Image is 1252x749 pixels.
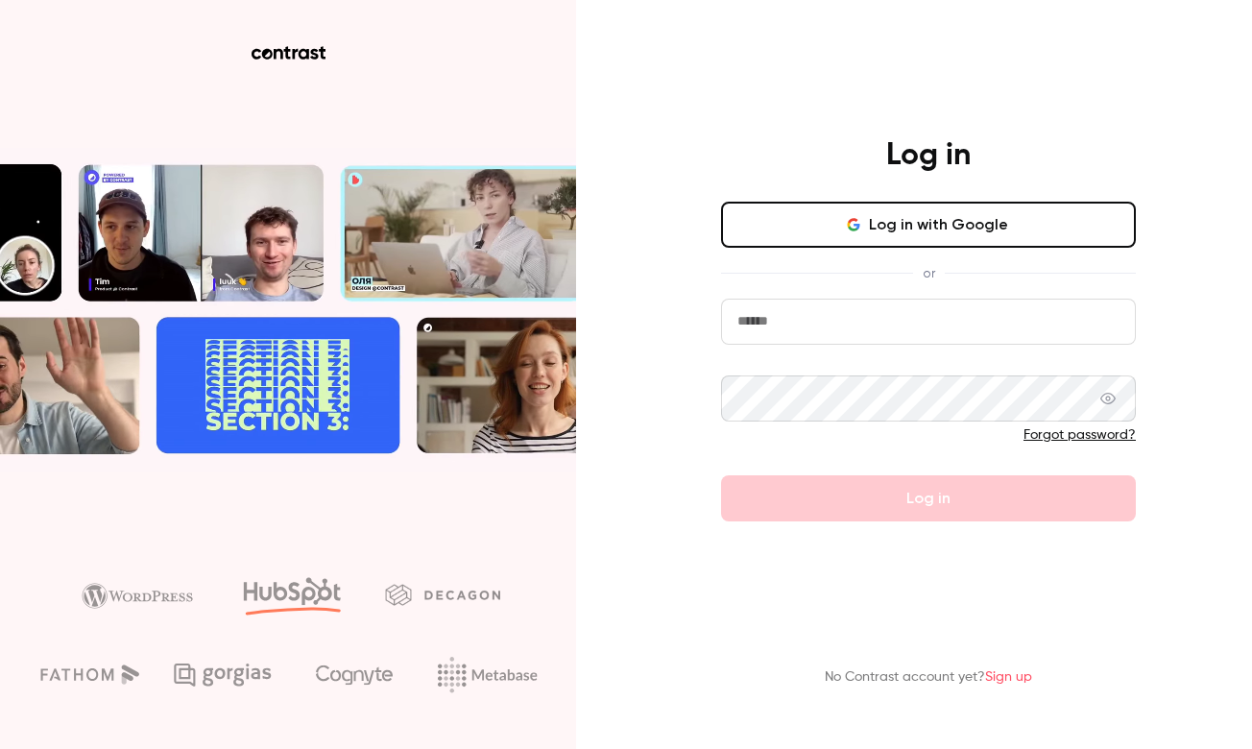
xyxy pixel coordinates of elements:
p: No Contrast account yet? [825,667,1032,688]
img: decagon [385,584,500,605]
a: Forgot password? [1023,428,1136,442]
button: Log in with Google [721,202,1136,248]
h4: Log in [886,136,971,175]
a: Sign up [985,670,1032,684]
span: or [913,263,945,283]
